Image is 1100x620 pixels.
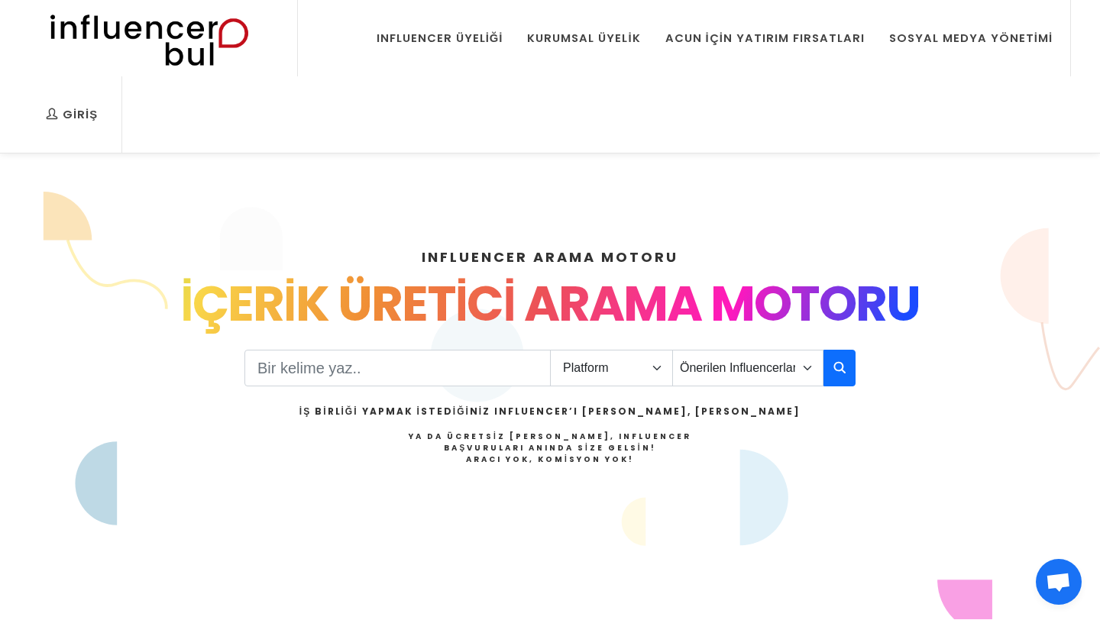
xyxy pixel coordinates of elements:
strong: Aracı Yok, Komisyon Yok! [466,454,634,465]
div: Giriş [46,106,98,123]
h4: Ya da Ücretsiz [PERSON_NAME], Influencer Başvuruları Anında Size Gelsin! [299,431,801,465]
div: Acun İçin Yatırım Fırsatları [665,30,865,47]
input: Search [244,350,551,386]
div: Influencer Üyeliği [377,30,503,47]
div: Açık sohbet [1036,559,1082,605]
div: Sosyal Medya Yönetimi [889,30,1053,47]
a: Giriş [34,76,109,153]
div: İÇERİK ÜRETİCİ ARAMA MOTORU [55,267,1045,341]
h2: İş Birliği Yapmak İstediğiniz Influencer’ı [PERSON_NAME], [PERSON_NAME] [299,405,801,418]
h4: INFLUENCER ARAMA MOTORU [55,247,1045,267]
div: Kurumsal Üyelik [527,30,640,47]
